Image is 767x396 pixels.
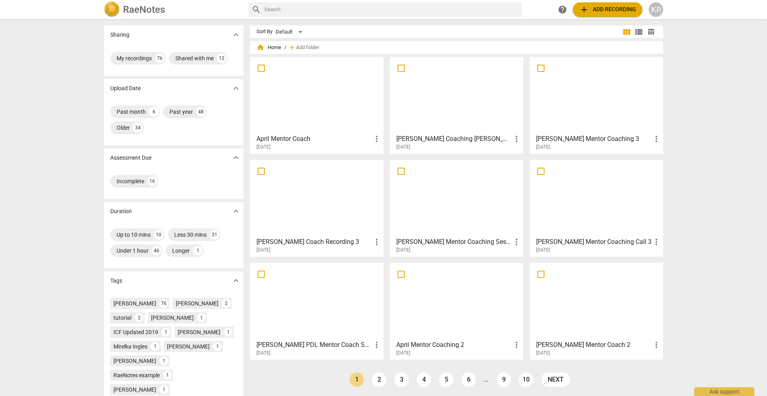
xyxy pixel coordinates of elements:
span: view_module [622,27,632,37]
div: 1 [161,328,170,337]
div: [PERSON_NAME] [176,299,219,307]
div: 1 [224,328,232,337]
a: [PERSON_NAME] Mentor Coaching Session[DATE] [393,163,521,253]
div: 31 [210,230,219,240]
h3: April Mentor Coach [256,134,372,144]
div: [PERSON_NAME] [113,386,156,394]
a: Page 5 [439,372,453,387]
span: [DATE] [256,247,270,253]
input: Search [264,3,519,16]
div: 1 [151,342,159,351]
span: add [579,5,589,14]
p: Duration [110,207,132,216]
span: more_vert [372,237,382,247]
div: Older [117,124,130,132]
span: more_vert [372,134,382,144]
span: view_list [634,27,644,37]
span: more_vert [652,237,661,247]
div: 1 [163,371,172,380]
div: 10 [154,230,163,240]
a: Page 4 [417,372,431,387]
a: April Mentor Coaching 2[DATE] [393,266,521,356]
div: 46 [152,246,161,255]
h3: Cheryl McKinney Mentor Coaching 3 [536,134,652,144]
button: Show more [230,29,242,41]
h3: Cheryl McKinney Mentor Coaching Session [396,237,512,247]
div: RaeNotes example [113,371,160,379]
a: Page 2 [372,372,386,387]
div: 1 [213,342,222,351]
div: 2 [135,313,143,322]
div: Shared with me [175,54,214,62]
div: 2 [222,299,230,308]
div: 6 [149,107,159,117]
span: more_vert [512,134,521,144]
button: Show more [230,205,242,217]
a: [PERSON_NAME] Mentor Coach 2[DATE] [533,266,660,356]
div: tutorial [113,314,131,322]
a: [PERSON_NAME] Mentor Coaching 3[DATE] [533,60,660,150]
span: table_chart [647,28,655,36]
span: expand_more [231,153,241,162]
div: Past year [169,108,193,116]
div: 12 [217,53,227,63]
div: Sort By [256,29,272,35]
button: Tile view [621,26,633,38]
span: [DATE] [536,144,550,150]
h3: Terri PDL Mentor Coach Session [256,340,372,350]
a: [PERSON_NAME] PDL Mentor Coach Session[DATE] [253,266,381,356]
p: Tags [110,277,122,285]
div: Longer [172,247,190,255]
a: LogoRaeNotes [104,2,242,18]
span: expand_more [231,276,241,285]
span: expand_more [231,30,241,40]
h3: April Mentor Coaching 2 [396,340,512,350]
span: home [256,44,264,51]
a: Page 9 [497,372,511,387]
span: / [284,45,286,51]
div: ICF Updated 2019 [113,328,158,336]
div: Mirelka Ingles [113,343,147,350]
div: [PERSON_NAME] [178,328,221,336]
a: next [541,372,570,387]
a: Page 10 [519,372,533,387]
div: 1 [159,356,168,365]
span: more_vert [652,340,661,350]
span: expand_more [231,206,241,216]
div: Incomplete [117,177,144,185]
div: Ask support [694,387,754,396]
li: ... [484,376,489,383]
button: Show more [230,152,242,164]
a: Page 1 is your current page [350,372,364,387]
a: [PERSON_NAME] Mentor Coaching Call 3[DATE] [533,163,660,253]
div: Under 1 hour [117,247,149,255]
span: [DATE] [396,247,410,253]
span: more_vert [652,134,661,144]
span: [DATE] [396,350,410,356]
span: expand_more [231,83,241,93]
div: Past month [117,108,146,116]
span: more_vert [372,340,382,350]
span: search [252,5,261,14]
div: [PERSON_NAME] [167,343,210,350]
div: [PERSON_NAME] [113,357,156,365]
span: Home [256,44,281,51]
div: 1 [197,313,206,322]
a: Page 3 [394,372,409,387]
span: Add folder [296,45,319,51]
div: 76 [155,53,165,63]
a: Page 6 [461,372,476,387]
div: Up to 10 mins [117,231,151,239]
span: help [558,5,567,14]
button: KR [649,2,663,17]
a: Help [555,2,570,17]
div: [PERSON_NAME] [151,314,194,322]
h3: Kamilah Coaching Lakesha 6-13-1.mp3 [396,134,512,144]
button: List view [633,26,645,38]
div: 1 [193,246,203,255]
div: [PERSON_NAME] [113,299,156,307]
h3: Lakesha Mentor Coaching Call 3 [536,237,652,247]
button: Table view [645,26,657,38]
div: 16 [147,176,157,186]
